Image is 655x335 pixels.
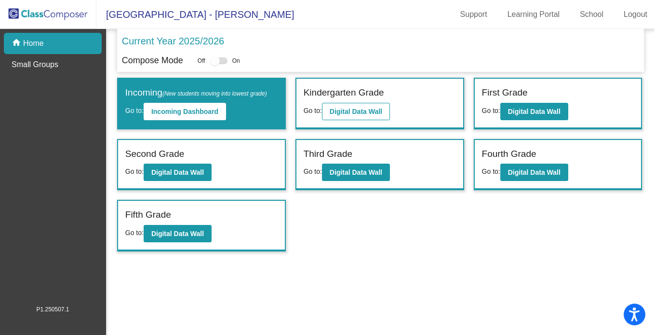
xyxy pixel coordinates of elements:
a: School [572,7,611,22]
a: Logout [616,7,655,22]
button: Digital Data Wall [500,103,568,120]
button: Digital Data Wall [500,164,568,181]
button: Digital Data Wall [144,164,212,181]
span: Off [198,56,205,65]
button: Digital Data Wall [322,103,390,120]
a: Support [453,7,495,22]
label: Fourth Grade [482,147,536,161]
b: Digital Data Wall [151,168,204,176]
p: Compose Mode [122,54,183,67]
label: Third Grade [304,147,352,161]
p: Home [23,38,44,49]
span: [GEOGRAPHIC_DATA] - [PERSON_NAME] [96,7,294,22]
span: (New students moving into lowest grade) [162,90,267,97]
span: Go to: [482,167,500,175]
span: On [232,56,240,65]
label: Fifth Grade [125,208,171,222]
p: Current Year 2025/2026 [122,34,224,48]
span: Go to: [304,107,322,114]
label: Kindergarten Grade [304,86,384,100]
button: Incoming Dashboard [144,103,226,120]
span: Go to: [125,167,144,175]
label: Incoming [125,86,267,100]
span: Go to: [304,167,322,175]
span: Go to: [125,107,144,114]
span: Go to: [482,107,500,114]
label: First Grade [482,86,528,100]
b: Digital Data Wall [151,230,204,237]
b: Digital Data Wall [508,168,561,176]
b: Digital Data Wall [508,108,561,115]
b: Digital Data Wall [330,108,382,115]
b: Incoming Dashboard [151,108,218,115]
mat-icon: home [12,38,23,49]
span: Go to: [125,229,144,237]
button: Digital Data Wall [322,164,390,181]
button: Digital Data Wall [144,225,212,242]
a: Learning Portal [500,7,568,22]
label: Second Grade [125,147,185,161]
p: Small Groups [12,59,58,70]
b: Digital Data Wall [330,168,382,176]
